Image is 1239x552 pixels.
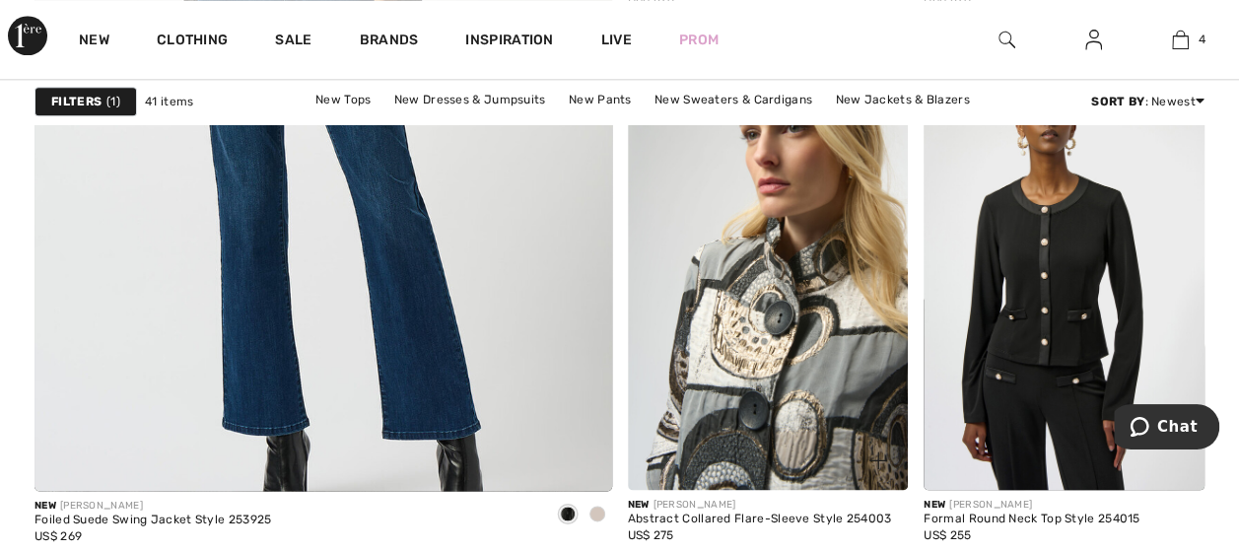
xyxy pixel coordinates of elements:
[1137,28,1222,51] a: 4
[34,499,271,514] div: [PERSON_NAME]
[157,32,228,52] a: Clothing
[145,93,193,110] span: 41 items
[384,87,556,112] a: New Dresses & Jumpsuits
[583,499,612,531] div: Moonstone
[998,28,1015,51] img: search the website
[1199,31,1205,48] span: 4
[306,87,380,112] a: New Tops
[924,528,971,542] span: US$ 255
[544,112,626,138] a: New Skirts
[275,32,311,52] a: Sale
[924,498,1139,513] div: [PERSON_NAME]
[645,87,822,112] a: New Sweaters & Cardigans
[1085,28,1102,51] img: My Info
[106,93,120,110] span: 1
[628,499,650,511] span: New
[79,32,109,52] a: New
[51,93,102,110] strong: Filters
[924,513,1139,526] div: Formal Round Neck Top Style 254015
[1172,28,1189,51] img: My Bag
[628,513,892,526] div: Abstract Collared Flare-Sleeve Style 254003
[869,451,887,469] img: plus_v2.svg
[601,30,632,50] a: Live
[360,32,419,52] a: Brands
[1114,404,1219,453] iframe: Opens a widget where you can chat to one of our agents
[1091,95,1144,108] strong: Sort By
[1069,28,1118,52] a: Sign In
[34,500,56,512] span: New
[630,112,741,138] a: New Outerwear
[8,16,47,55] img: 1ère Avenue
[924,499,945,511] span: New
[559,87,642,112] a: New Pants
[628,498,892,513] div: [PERSON_NAME]
[34,529,82,543] span: US$ 269
[553,499,583,531] div: Black
[924,69,1205,490] img: Formal Round Neck Top Style 254015. Black
[679,30,719,50] a: Prom
[628,528,674,542] span: US$ 275
[825,87,979,112] a: New Jackets & Blazers
[34,514,271,527] div: Foiled Suede Swing Jacket Style 253925
[465,32,553,52] span: Inspiration
[1091,93,1205,110] div: : Newest
[628,69,909,490] a: Abstract Collared Flare-Sleeve Style 254003. Black/Multi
